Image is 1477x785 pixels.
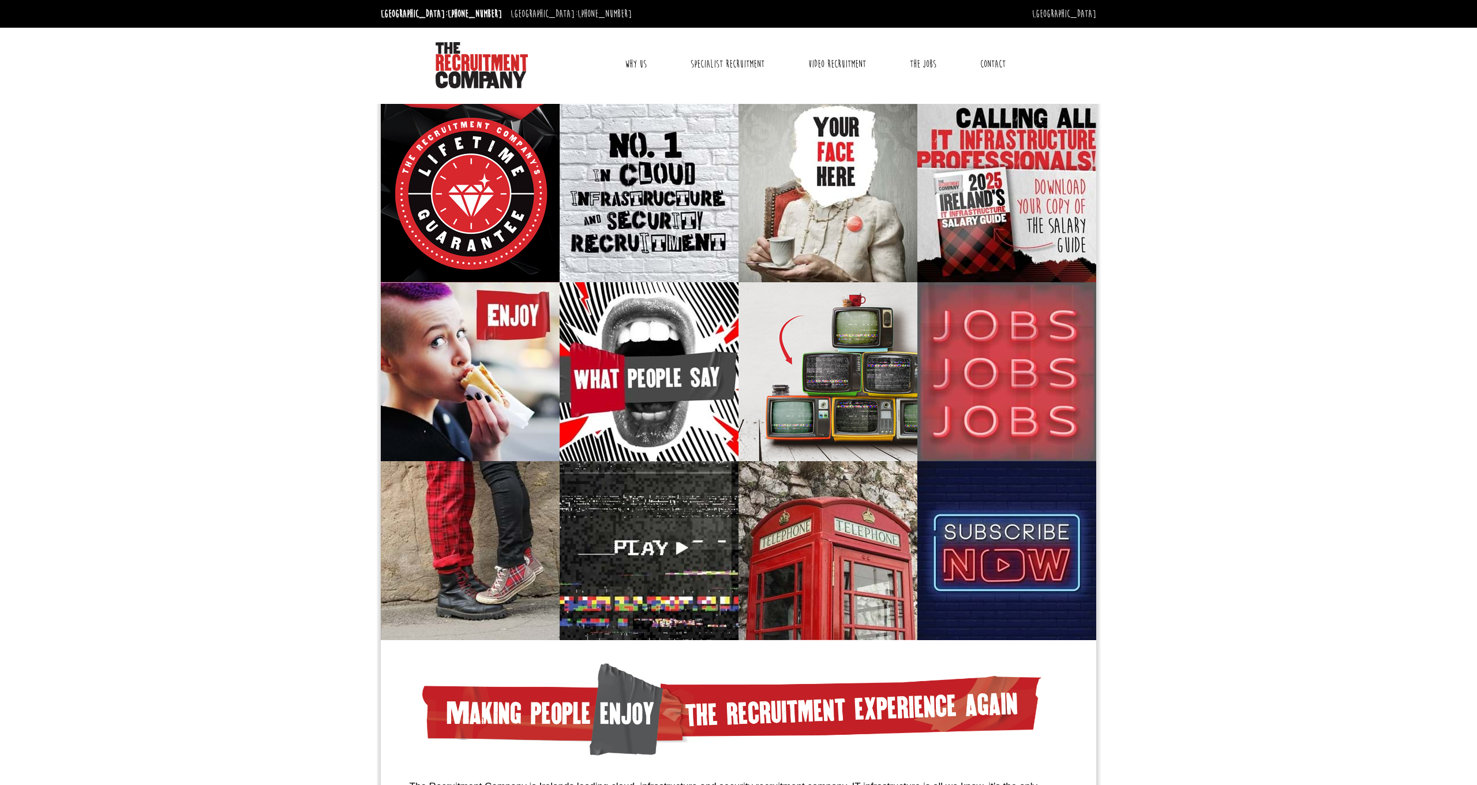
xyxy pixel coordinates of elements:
[800,50,875,78] a: Video Recruitment
[578,8,632,20] a: [PHONE_NUMBER]
[682,50,773,78] a: Specialist Recruitment
[422,663,1041,756] img: Making People Enjoy The Recruitment Experiance again
[508,5,635,23] li: [GEOGRAPHIC_DATA]:
[448,8,502,20] a: [PHONE_NUMBER]
[616,50,655,78] a: Why Us
[972,50,1014,78] a: Contact
[901,50,945,78] a: The Jobs
[1032,8,1096,20] a: [GEOGRAPHIC_DATA]
[378,5,505,23] li: [GEOGRAPHIC_DATA]:
[436,42,528,88] img: The Recruitment Company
